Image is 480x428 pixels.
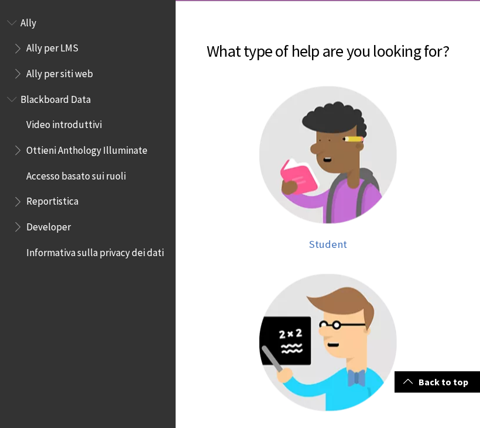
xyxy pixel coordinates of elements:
[26,243,164,258] span: Informativa sulla privacy dei dati
[199,87,457,251] a: Student help Student
[26,115,102,131] span: Video introduttivi
[20,13,36,29] span: Ally
[199,25,457,63] h2: What type of help are you looking for?
[7,13,169,84] nav: Book outline for Anthology Ally Help
[259,274,397,412] img: Instructor help
[259,87,397,224] img: Student help
[26,39,78,54] span: Ally per LMS
[7,89,169,263] nav: Book outline for Anthology Illuminate
[26,217,71,233] span: Developer
[20,89,91,105] span: Blackboard Data
[309,237,347,251] span: Student
[26,64,93,80] span: Ally per siti web
[26,166,126,182] span: Accesso basato sui ruoli
[26,192,78,208] span: Reportistica
[395,371,480,393] a: Back to top
[26,140,148,156] span: Ottieni Anthology Illuminate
